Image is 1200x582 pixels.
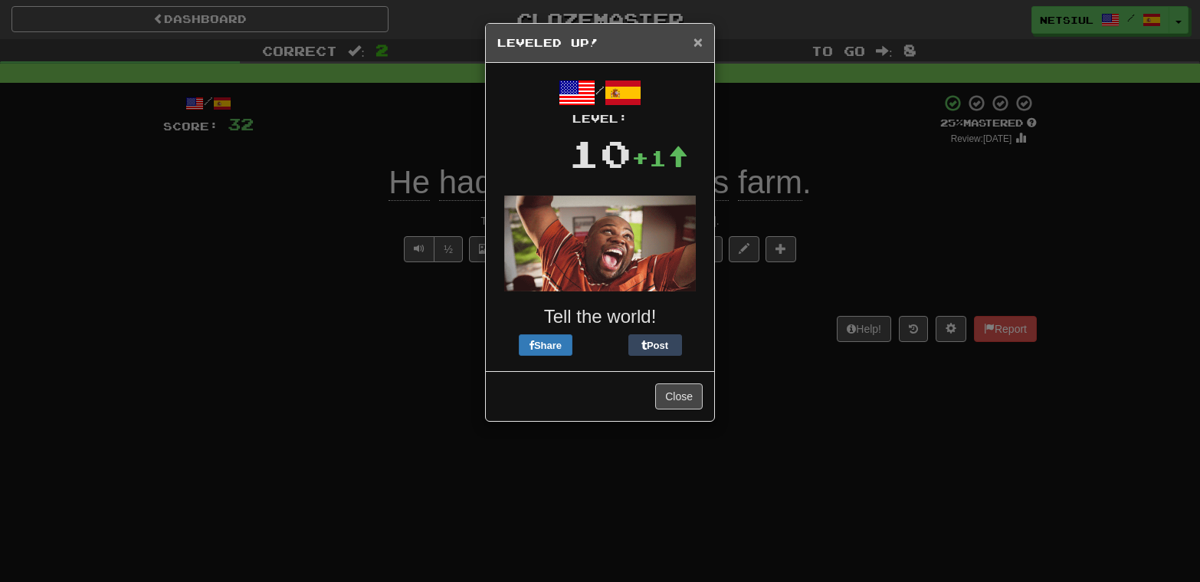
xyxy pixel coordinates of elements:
div: +1 [631,143,688,173]
div: Level: [497,111,703,127]
h5: Leveled Up! [497,35,703,51]
span: × [693,33,703,51]
h3: Tell the world! [497,307,703,327]
button: Post [628,334,682,356]
button: Close [693,34,703,50]
div: / [497,74,703,127]
img: anon-dude-dancing-749b357b783eda7f85c51e4a2e1ee5269fc79fcf7d6b6aa88849e9eb2203d151.gif [504,196,696,291]
button: Share [519,334,572,356]
button: Close [655,383,703,409]
iframe: X Post Button [572,334,628,356]
div: 10 [569,127,631,180]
